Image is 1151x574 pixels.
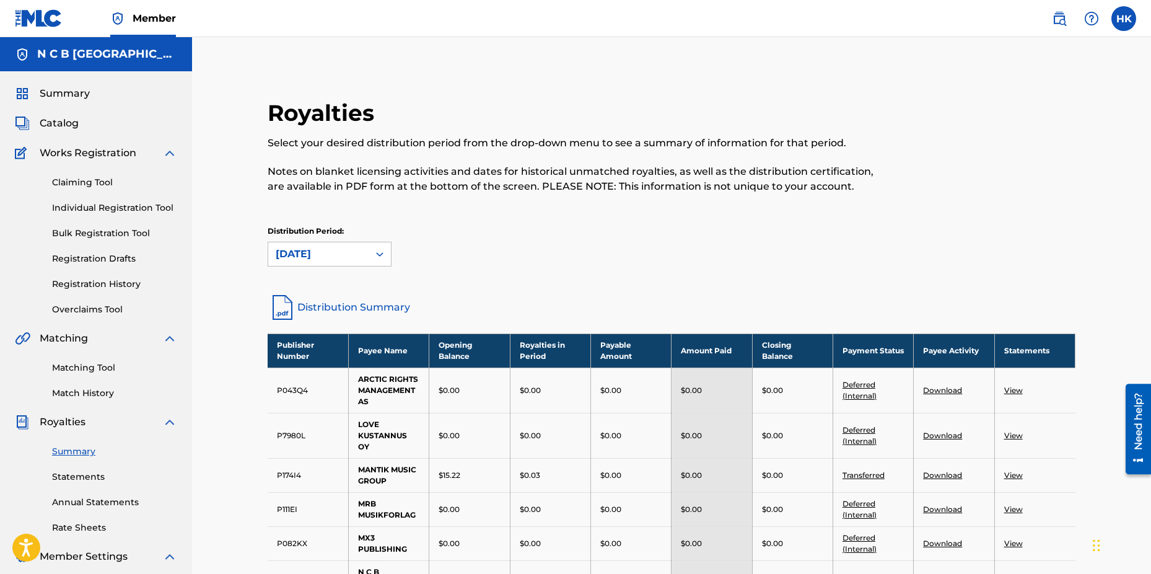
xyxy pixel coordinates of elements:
[520,470,540,481] p: $0.03
[268,136,890,151] p: Select your desired distribution period from the drop-down menu to see a summary of information f...
[1089,514,1151,574] iframe: Chat Widget
[15,116,30,131] img: Catalog
[439,538,460,549] p: $0.00
[133,11,176,25] span: Member
[52,445,177,458] a: Summary
[681,504,702,515] p: $0.00
[52,470,177,483] a: Statements
[40,415,85,430] span: Royalties
[833,333,913,368] th: Payment Status
[348,492,429,526] td: MRB MUSIKFORLAG
[1089,514,1151,574] div: Chat-widget
[40,331,88,346] span: Matching
[842,533,877,554] a: Deferred (Internal)
[40,549,128,564] span: Member Settings
[510,333,590,368] th: Royalties in Period
[1116,379,1151,479] iframe: Resource Center
[52,227,177,240] a: Bulk Registration Tool
[52,201,177,214] a: Individual Registration Tool
[110,11,125,26] img: Top Rightsholder
[268,413,348,458] td: P7980L
[520,385,541,396] p: $0.00
[37,47,177,61] h5: N C B SCANDINAVIA
[842,470,885,480] a: Transferred
[923,539,962,548] a: Download
[520,504,541,515] p: $0.00
[1004,505,1023,514] a: View
[681,470,702,481] p: $0.00
[681,385,702,396] p: $0.00
[520,538,541,549] p: $0.00
[52,387,177,400] a: Match History
[276,247,361,262] div: [DATE]
[162,146,177,161] img: expand
[1004,539,1023,548] a: View
[348,458,429,492] td: MANTIK MUSIC GROUP
[672,333,752,368] th: Amount Paid
[923,431,962,440] a: Download
[268,368,348,413] td: P043Q4
[842,499,877,519] a: Deferred (Internal)
[1084,11,1099,26] img: help
[268,293,297,322] img: distribution-summary-pdf
[15,331,30,346] img: Matching
[1111,6,1136,31] div: User Menu
[600,504,621,515] p: $0.00
[15,86,30,101] img: Summary
[268,293,1075,322] a: Distribution Summary
[162,331,177,346] img: expand
[52,521,177,534] a: Rate Sheets
[1004,386,1023,395] a: View
[762,430,783,441] p: $0.00
[842,425,877,446] a: Deferred (Internal)
[590,333,671,368] th: Payable Amount
[752,333,833,368] th: Closing Balance
[439,470,460,481] p: $15.22
[923,386,962,395] a: Download
[15,549,30,564] img: Member Settings
[52,278,177,291] a: Registration History
[762,470,783,481] p: $0.00
[52,176,177,189] a: Claiming Tool
[52,303,177,316] a: Overclaims Tool
[600,385,621,396] p: $0.00
[268,164,890,194] p: Notes on blanket licensing activities and dates for historical unmatched royalties, as well as th...
[15,47,30,62] img: Accounts
[439,385,460,396] p: $0.00
[15,116,79,131] a: CatalogCatalog
[52,252,177,265] a: Registration Drafts
[15,86,90,101] a: SummarySummary
[268,458,348,492] td: P174I4
[762,538,783,549] p: $0.00
[1052,11,1067,26] img: search
[162,415,177,430] img: expand
[162,549,177,564] img: expand
[923,505,962,514] a: Download
[40,116,79,131] span: Catalog
[1093,527,1100,564] div: Træk
[439,504,460,515] p: $0.00
[348,413,429,458] td: LOVE KUSTANNUS OY
[1079,6,1104,31] div: Help
[1004,470,1023,480] a: View
[268,99,380,127] h2: Royalties
[268,526,348,560] td: P082KX
[268,492,348,526] td: P111EI
[15,9,63,27] img: MLC Logo
[15,415,30,430] img: Royalties
[600,470,621,481] p: $0.00
[1004,431,1023,440] a: View
[439,430,460,441] p: $0.00
[429,333,510,368] th: Opening Balance
[842,380,877,400] a: Deferred (Internal)
[600,430,621,441] p: $0.00
[40,146,136,161] span: Works Registration
[681,538,702,549] p: $0.00
[762,504,783,515] p: $0.00
[348,333,429,368] th: Payee Name
[348,526,429,560] td: MX3 PUBLISHING
[348,368,429,413] td: ARCTIC RIGHTS MANAGEMENT AS
[40,86,90,101] span: Summary
[994,333,1075,368] th: Statements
